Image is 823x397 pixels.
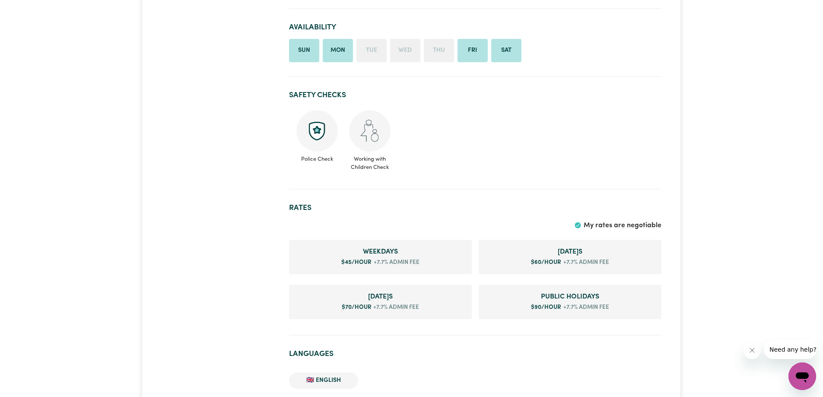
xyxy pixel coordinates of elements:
[486,247,655,257] span: Saturday rate
[349,152,391,172] span: Working with Children Check
[424,39,454,62] li: Unavailable on Thursday
[764,340,816,359] iframe: Message from company
[296,247,465,257] span: Weekday rate
[323,39,353,62] li: Available on Monday
[349,110,391,152] img: Working with children check
[341,260,372,265] span: $ 45 /hour
[531,260,561,265] span: $ 60 /hour
[296,152,338,163] span: Police Check
[788,362,816,390] iframe: Button to launch messaging window
[296,110,338,152] img: Police check
[372,258,419,267] span: +7.7% admin fee
[744,342,761,359] iframe: Close message
[289,372,358,389] li: 🇬🇧 English
[356,39,387,62] li: Unavailable on Tuesday
[491,39,521,62] li: Available on Saturday
[342,305,372,310] span: $ 70 /hour
[486,292,655,302] span: Public Holiday rate
[390,39,420,62] li: Unavailable on Wednesday
[289,23,661,32] h2: Availability
[5,6,52,13] span: Need any help?
[584,222,661,229] span: My rates are negotiable
[372,303,419,312] span: +7.7% admin fee
[531,305,561,310] span: $ 90 /hour
[458,39,488,62] li: Available on Friday
[289,91,661,100] h2: Safety Checks
[296,292,465,302] span: Sunday rate
[561,303,609,312] span: +7.7% admin fee
[561,258,609,267] span: +7.7% admin fee
[289,203,661,213] h2: Rates
[289,39,319,62] li: Available on Sunday
[289,349,661,359] h2: Languages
